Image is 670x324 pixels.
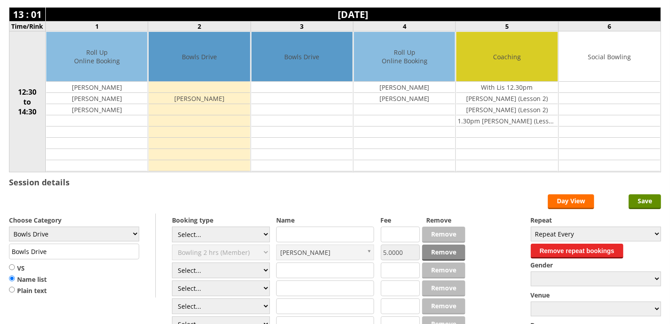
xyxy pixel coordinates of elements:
[353,22,455,31] td: 4
[46,8,661,22] td: [DATE]
[149,32,250,82] td: Bowls Drive
[251,22,353,31] td: 3
[46,104,147,115] td: [PERSON_NAME]
[456,93,557,104] td: [PERSON_NAME] (Lesson 2)
[9,31,46,172] td: 12:30 to 14:30
[46,22,148,31] td: 1
[381,216,420,224] label: Fee
[456,22,558,31] td: 5
[9,264,47,273] label: VS
[9,275,47,284] label: Name list
[172,216,270,224] label: Booking type
[9,275,15,282] input: Name list
[9,216,139,224] label: Choose Category
[559,32,660,82] td: Social Bowling
[629,194,661,209] input: Save
[531,261,661,269] label: Gender
[9,264,15,271] input: VS
[456,82,557,93] td: With Lis 12.30pm
[46,93,147,104] td: [PERSON_NAME]
[276,245,374,260] a: [PERSON_NAME]
[148,22,251,31] td: 2
[46,32,147,82] td: Roll Up Online Booking
[251,32,353,82] td: Bowls Drive
[9,22,46,31] td: Time/Rink
[426,216,465,224] label: Remove
[531,291,661,299] label: Venue
[354,32,455,82] td: Roll Up Online Booking
[149,93,250,104] td: [PERSON_NAME]
[456,32,557,82] td: Coaching
[9,244,139,259] input: Title/Description
[276,216,374,224] label: Name
[456,115,557,127] td: 1.30pm [PERSON_NAME] (Lesson 2)
[558,22,661,31] td: 6
[9,177,70,188] h3: Session details
[456,104,557,115] td: [PERSON_NAME] (Lesson 2)
[46,82,147,93] td: [PERSON_NAME]
[280,245,362,260] span: [PERSON_NAME]
[531,244,624,258] button: Remove repeat bookings
[422,245,465,261] a: Remove
[9,286,15,293] input: Plain text
[9,8,46,22] td: 13 : 01
[354,93,455,104] td: [PERSON_NAME]
[548,194,594,209] a: Day View
[354,82,455,93] td: [PERSON_NAME]
[531,216,661,224] label: Repeat
[9,286,47,295] label: Plain text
